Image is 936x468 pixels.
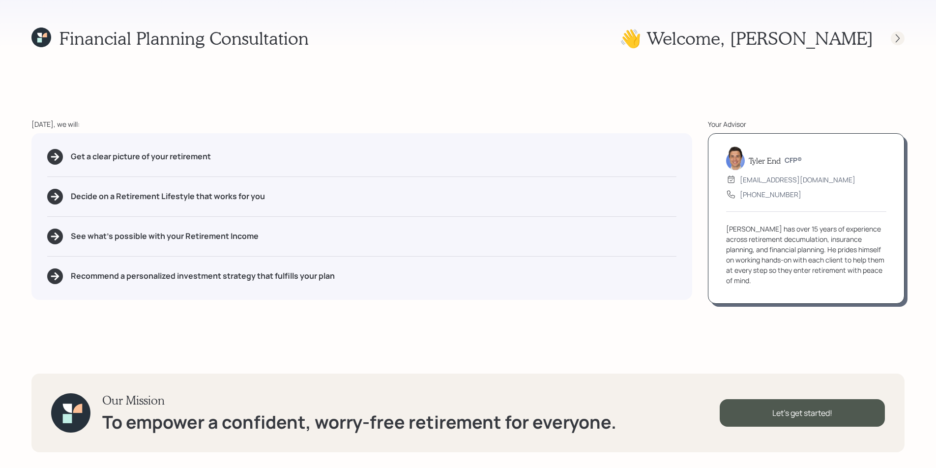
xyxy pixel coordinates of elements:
[619,28,873,49] h1: 👋 Welcome , [PERSON_NAME]
[102,411,616,433] h1: To empower a confident, worry-free retirement for everyone.
[71,271,335,281] h5: Recommend a personalized investment strategy that fulfills your plan
[740,189,801,200] div: [PHONE_NUMBER]
[102,393,616,408] h3: Our Mission
[71,232,259,241] h5: See what's possible with your Retirement Income
[59,28,309,49] h1: Financial Planning Consultation
[71,192,265,201] h5: Decide on a Retirement Lifestyle that works for you
[31,119,692,129] div: [DATE], we will:
[749,156,781,165] h5: Tyler End
[720,399,885,427] div: Let's get started!
[726,224,886,286] div: [PERSON_NAME] has over 15 years of experience across retirement decumulation, insurance planning,...
[785,156,802,165] h6: CFP®
[71,152,211,161] h5: Get a clear picture of your retirement
[740,175,855,185] div: [EMAIL_ADDRESS][DOMAIN_NAME]
[726,146,745,170] img: tyler-end-headshot.png
[708,119,905,129] div: Your Advisor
